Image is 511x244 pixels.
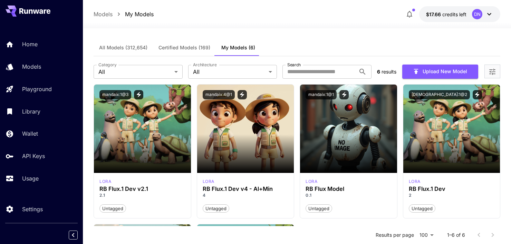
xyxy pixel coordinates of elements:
[99,90,131,99] button: mandaix:1@3
[221,45,255,51] span: My Models (6)
[306,186,392,192] h3: RB Flux Model
[409,178,421,185] div: FLUX.1 D
[193,62,216,68] label: Architecture
[99,45,147,51] span: All Models (312,654)
[99,178,111,185] div: FLUX.1 D
[409,192,495,198] p: 2
[74,229,83,241] div: Collapse sidebar
[472,9,482,19] div: DN
[382,69,396,75] span: results
[442,11,466,17] span: credits left
[94,10,154,18] nav: breadcrumb
[409,204,435,213] button: Untagged
[158,45,210,51] span: Certified Models (169)
[98,62,117,68] label: Category
[22,85,52,93] p: Playground
[22,107,40,116] p: Library
[300,85,397,173] img: no-image-qHGxvh9x.jpeg
[419,6,500,22] button: $17.66149DN
[306,204,332,213] button: Untagged
[134,90,143,99] button: View trigger words
[409,186,495,192] h3: RB Flux.1 Dev
[94,10,113,18] a: Models
[426,11,442,17] span: $17.66
[99,192,185,198] p: 2.1
[99,186,185,192] h3: RB Flux.1 Dev v2.1
[22,205,43,213] p: Settings
[287,62,301,68] label: Search
[402,65,478,79] button: Upload New Model
[306,205,332,212] span: Untagged
[306,178,317,185] div: FLUX.1 D
[473,90,482,99] button: View trigger words
[417,230,436,240] div: 100
[238,90,247,99] button: View trigger words
[22,152,45,160] p: API Keys
[426,11,466,18] div: $17.66149
[203,204,229,213] button: Untagged
[125,10,154,18] a: My Models
[203,178,214,185] p: lora
[203,186,289,192] h3: RB Flux.1 Dev v4 - Al+Min
[69,231,78,240] button: Collapse sidebar
[203,90,235,99] button: mandaix:4@1
[22,62,41,71] p: Models
[99,178,111,185] p: lora
[99,204,126,213] button: Untagged
[100,205,126,212] span: Untagged
[306,90,337,99] button: mandaix:1@1
[22,129,38,138] p: Wallet
[339,90,349,99] button: View trigger words
[409,90,470,99] button: [DEMOGRAPHIC_DATA]:1@2
[409,205,435,212] span: Untagged
[203,192,289,198] p: 4
[306,192,392,198] p: 0.1
[98,68,172,76] span: All
[203,205,229,212] span: Untagged
[306,178,317,185] p: lora
[22,40,38,48] p: Home
[22,174,39,183] p: Usage
[203,178,214,185] div: FLUX.1 D
[376,232,414,238] p: Results per page
[447,232,465,238] p: 1–6 of 6
[377,69,380,75] span: 6
[193,68,266,76] span: All
[488,67,496,76] button: Open more filters
[409,178,421,185] p: lora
